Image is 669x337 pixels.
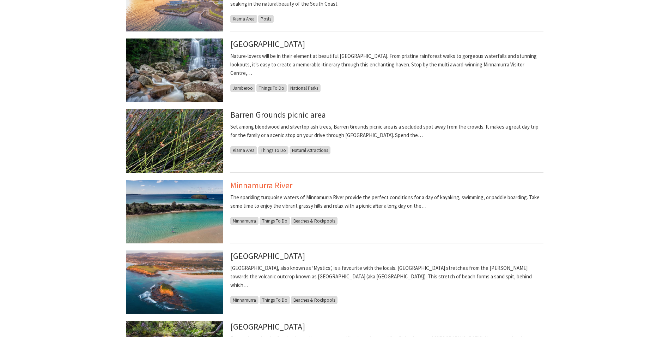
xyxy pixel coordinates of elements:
[126,39,223,102] img: Water rushes over rocks below Minnamurra Falls in Budderoo National Park. Photo credit: John Spencer
[291,296,337,304] span: Beaches & Rockpools
[126,180,223,243] img: SUP Minnamurra River
[230,250,305,261] a: [GEOGRAPHIC_DATA]
[230,296,259,304] span: Minnamurra
[230,39,305,49] a: [GEOGRAPHIC_DATA]
[256,84,287,92] span: Things To Do
[230,109,326,120] a: Barren Grounds picnic area
[230,180,292,191] a: Minnamurra River
[230,321,305,332] a: [GEOGRAPHIC_DATA]
[291,217,337,225] span: Beaches & Rockpools
[230,264,543,289] p: [GEOGRAPHIC_DATA], also known as ‘Mystics’, is a favourite with the locals. [GEOGRAPHIC_DATA] str...
[260,296,290,304] span: Things To Do
[230,52,543,77] p: Nature-lovers will be in their element at beautiful [GEOGRAPHIC_DATA]. From pristine rainforest w...
[230,123,543,140] p: Set among bloodwood and silvertop ash trees, Barren Grounds picnic area is a secluded spot away f...
[258,146,288,154] span: Things To Do
[260,217,290,225] span: Things To Do
[230,15,257,23] span: Kiama Area
[230,84,255,92] span: Jamberoo
[126,250,223,314] img: Mystics Beach & Rangoon Island
[230,146,257,154] span: Kiama Area
[258,15,274,23] span: Posts
[126,109,223,173] img: Coastal grass. Photo:Michael Van Ewijk Copyright:NSW Government
[230,217,259,225] span: Minnamurra
[290,146,330,154] span: Natural Attractions
[230,193,543,210] p: The sparkling turquoise waters of Minnamurra River provide the perfect conditions for a day of ka...
[288,84,321,92] span: National Parks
